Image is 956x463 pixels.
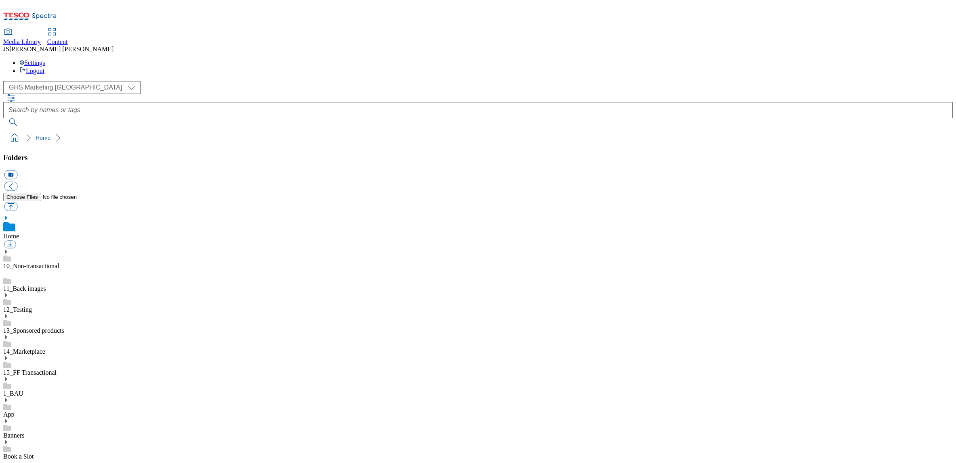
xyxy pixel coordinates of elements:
[3,453,34,460] a: Book a Slot
[3,411,15,418] a: App
[8,131,21,144] a: home
[3,306,32,313] a: 12_Testing
[3,46,9,52] span: JS
[3,130,953,146] nav: breadcrumb
[3,285,46,292] a: 11_Back images
[36,135,50,141] a: Home
[9,46,113,52] span: [PERSON_NAME] [PERSON_NAME]
[3,369,57,376] a: 15_FF Transactional
[3,153,953,162] h3: Folders
[47,38,68,45] span: Content
[3,38,41,45] span: Media Library
[19,67,44,74] a: Logout
[47,29,68,46] a: Content
[19,59,45,66] a: Settings
[3,102,953,118] input: Search by names or tags
[3,390,23,397] a: 1_BAU
[3,263,59,269] a: 10_Non-transactional
[3,348,45,355] a: 14_Marketplace
[3,233,19,240] a: Home
[3,432,24,439] a: Banners
[3,327,64,334] a: 13_Sponsored products
[3,29,41,46] a: Media Library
